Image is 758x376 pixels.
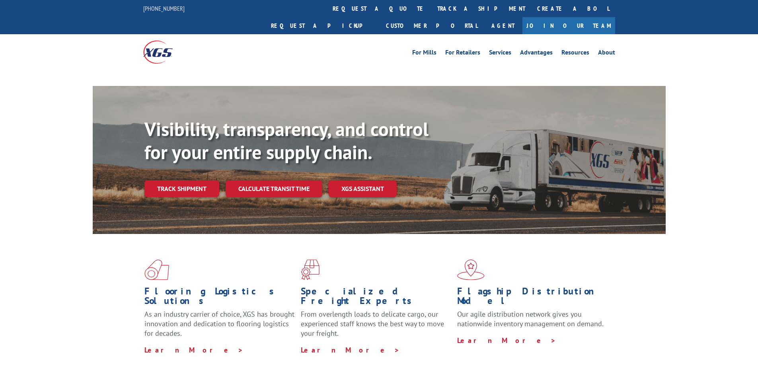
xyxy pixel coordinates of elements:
a: Advantages [520,49,553,58]
img: xgs-icon-focused-on-flooring-red [301,259,320,280]
b: Visibility, transparency, and control for your entire supply chain. [144,117,429,164]
h1: Specialized Freight Experts [301,286,451,310]
a: Learn More > [301,345,400,355]
span: As an industry carrier of choice, XGS has brought innovation and dedication to flooring logistics... [144,310,294,338]
a: Resources [561,49,589,58]
a: Learn More > [457,336,556,345]
a: [PHONE_NUMBER] [143,4,185,12]
a: Track shipment [144,180,219,197]
a: About [598,49,615,58]
a: Calculate transit time [226,180,322,197]
a: Learn More > [144,345,244,355]
img: xgs-icon-total-supply-chain-intelligence-red [144,259,169,280]
a: Request a pickup [265,17,380,34]
h1: Flagship Distribution Model [457,286,608,310]
a: XGS ASSISTANT [329,180,397,197]
h1: Flooring Logistics Solutions [144,286,295,310]
a: For Mills [412,49,436,58]
img: xgs-icon-flagship-distribution-model-red [457,259,485,280]
span: Our agile distribution network gives you nationwide inventory management on demand. [457,310,604,328]
a: Agent [483,17,522,34]
p: From overlength loads to delicate cargo, our experienced staff knows the best way to move your fr... [301,310,451,345]
a: For Retailers [445,49,480,58]
a: Customer Portal [380,17,483,34]
a: Services [489,49,511,58]
a: Join Our Team [522,17,615,34]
